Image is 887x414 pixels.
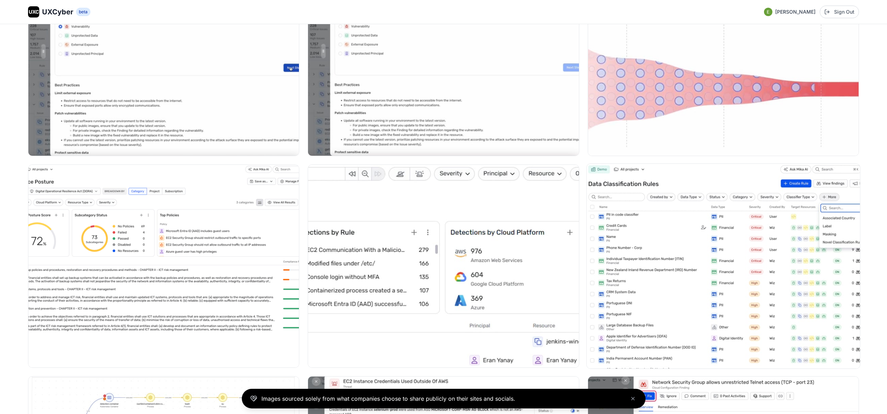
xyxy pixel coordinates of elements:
[29,8,39,15] span: UXC
[28,6,90,17] a: UXCUXCyberbeta
[76,8,90,16] span: beta
[42,7,73,17] span: UXCyber
[764,8,772,16] img: Profile
[775,8,816,15] span: [PERSON_NAME]
[261,394,515,403] p: Images sourced solely from what companies choose to share publicly on their sites and socials.
[28,165,299,367] img: Wiz image 16
[308,165,579,367] img: Wiz image 17
[629,394,637,403] button: Close banner
[820,6,859,18] button: Sign Out
[587,164,860,369] img: Wiz image 18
